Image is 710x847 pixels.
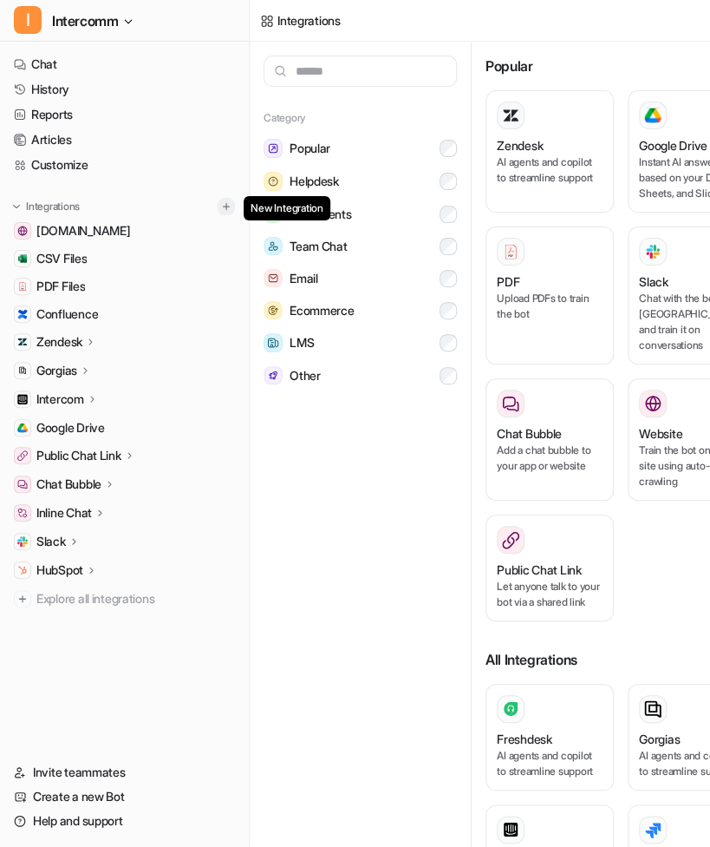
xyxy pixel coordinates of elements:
[497,291,603,322] p: Upload PDFs to train the bot
[36,561,83,579] p: HubSpot
[485,515,614,621] button: Public Chat LinkLet anyone talk to your bot via a shared link
[290,173,339,190] span: Helpdesk
[7,153,242,177] a: Customize
[264,262,457,294] button: EmailEmail
[7,809,242,833] a: Help and support
[497,154,603,186] p: AI agents and copilot to streamline support
[7,77,242,102] a: History
[485,378,614,501] button: Chat BubbleAdd a chat bubble to your app or website
[17,536,28,547] img: Slack
[10,200,23,213] img: expand menu
[220,200,232,213] img: menu_add.svg
[36,419,105,437] span: Google Drive
[17,337,28,347] img: Zendesk
[17,394,28,404] img: Intercom
[36,476,101,493] p: Chat Bubble
[497,272,519,291] h3: PDF
[36,278,85,295] span: PDF Files
[17,423,28,433] img: Google Drive
[7,416,242,440] a: Google DriveGoogle Drive
[7,274,242,299] a: PDF FilesPDF Files
[17,253,28,264] img: CSV Files
[502,243,519,259] img: PDF
[644,241,661,261] img: Slack
[36,333,82,351] p: Zendesk
[260,11,341,30] a: Integrations
[264,333,283,352] img: LMS
[290,238,347,255] span: Team Chat
[290,367,321,384] span: Other
[264,172,283,191] img: Helpdesk
[290,270,318,287] span: Email
[264,366,283,384] img: Other
[36,250,87,267] span: CSV Files
[264,326,457,359] button: LMSLMS
[52,9,118,33] span: Intercomm
[485,684,614,791] button: FreshdeskAI agents and copilot to streamline support
[264,139,283,158] img: Popular
[7,198,85,215] button: Integrations
[36,504,92,522] p: Inline Chat
[497,136,543,154] h3: Zendesk
[7,302,242,326] a: ConfluenceConfluence
[497,424,562,443] h3: Chat Bubble
[497,579,603,610] p: Let anyone talk to your bot via a shared link
[7,587,242,611] a: Explore all integrations
[244,196,329,220] span: New Integration
[7,52,242,76] a: Chat
[485,227,614,364] button: PDFPDFUpload PDFs to train the bot
[264,132,457,165] button: PopularPopular
[264,198,457,230] button: DocumentsDocuments
[485,90,614,213] button: ZendeskAI agents and copilot to streamline support
[639,424,682,443] h3: Website
[7,102,242,127] a: Reports
[644,395,661,412] img: Website
[639,136,707,154] h3: Google Drive
[639,730,680,748] h3: Gorgias
[264,230,457,262] button: Team ChatTeam Chat
[36,447,121,464] p: Public Chat Link
[644,108,661,123] img: Google Drive
[36,533,66,550] p: Slack
[7,219,242,243] a: www.helpdesk.com[DOMAIN_NAME]
[17,479,28,489] img: Chat Bubble
[36,585,235,613] span: Explore all integrations
[290,140,330,157] span: Popular
[17,565,28,575] img: HubSpot
[497,748,603,779] p: AI agents and copilot to streamline support
[264,294,457,326] button: EcommerceEcommerce
[14,590,31,607] img: explore all integrations
[264,301,283,319] img: Ecommerce
[17,281,28,292] img: PDF Files
[36,305,98,323] span: Confluence
[17,309,28,319] img: Confluence
[17,365,28,376] img: Gorgias
[7,760,242,785] a: Invite teammates
[290,334,314,351] span: LMS
[17,450,28,461] img: Public Chat Link
[17,508,28,518] img: Inline Chat
[264,111,457,125] h5: Category
[264,237,283,255] img: Team Chat
[264,269,283,287] img: Email
[14,6,42,34] span: I
[36,222,130,240] span: [DOMAIN_NAME]
[497,561,582,579] h3: Public Chat Link
[36,391,84,408] p: Intercom
[7,785,242,809] a: Create a new Bot
[7,246,242,271] a: CSV FilesCSV Files
[497,443,603,474] p: Add a chat bubble to your app or website
[497,730,551,748] h3: Freshdesk
[17,226,28,236] img: www.helpdesk.com
[264,165,457,198] button: HelpdeskHelpdesk
[7,128,242,152] a: Articles
[277,11,341,30] div: Integrations
[264,359,457,391] button: OtherOther
[36,362,77,379] p: Gorgias
[26,200,80,213] p: Integrations
[639,272,668,291] h3: Slack
[290,302,354,319] span: Ecommerce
